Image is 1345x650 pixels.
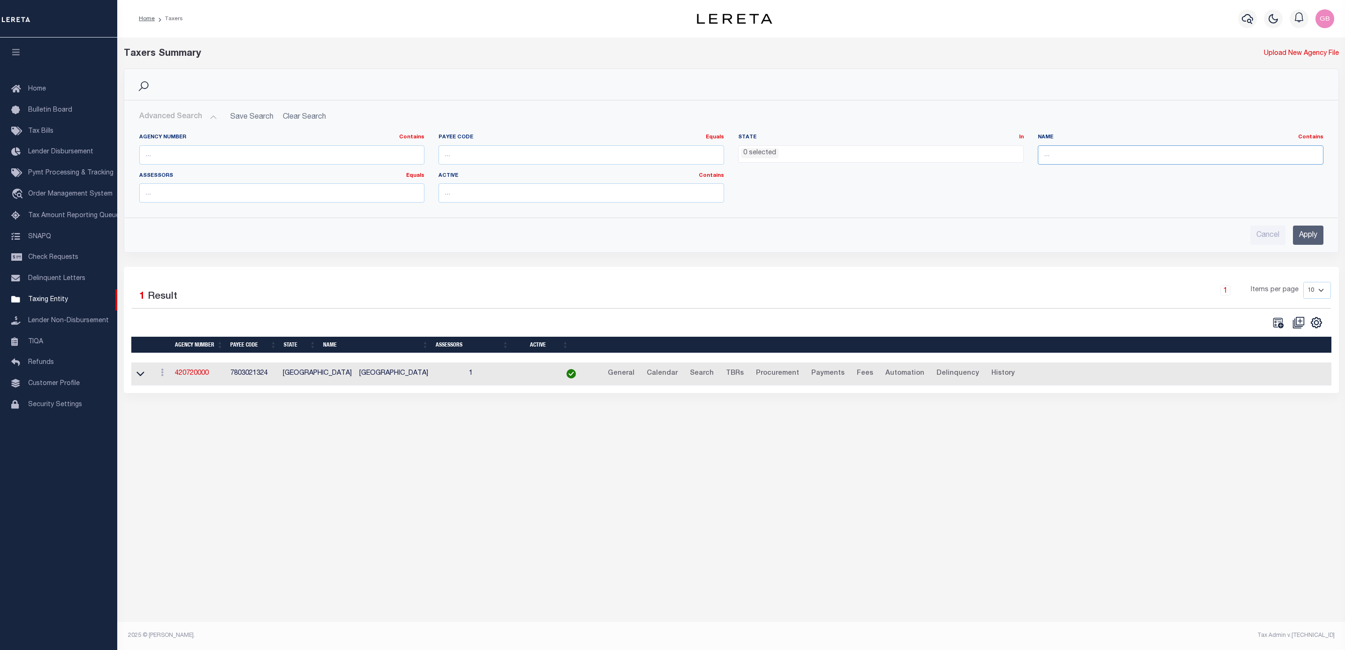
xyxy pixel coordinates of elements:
[1019,135,1024,140] a: In
[604,366,639,381] a: General
[227,337,280,353] th: Payee Code: activate to sort column ascending
[148,289,177,304] label: Result
[28,359,54,366] span: Refunds
[28,317,109,324] span: Lender Non-Disbursement
[28,296,68,303] span: Taxing Entity
[567,369,576,378] img: check-icon-green.svg
[1315,9,1334,28] img: svg+xml;base64,PHN2ZyB4bWxucz0iaHR0cDovL3d3dy53My5vcmcvMjAwMC9zdmciIHBvaW50ZXItZXZlbnRzPSJub25lIi...
[139,172,425,180] label: Assessors
[319,337,432,353] th: Name: activate to sort column ascending
[697,14,772,24] img: logo-dark.svg
[28,401,82,408] span: Security Settings
[699,173,724,178] a: Contains
[28,86,46,92] span: Home
[1293,226,1323,245] input: Apply
[881,366,929,381] a: Automation
[807,366,849,381] a: Payments
[139,16,155,22] a: Home
[932,366,983,381] a: Delinquency
[28,233,51,240] span: SNAPQ
[1038,134,1323,142] label: Name
[28,191,113,197] span: Order Management System
[512,337,572,353] th: Active: activate to sort column ascending
[686,366,718,381] a: Search
[28,128,53,135] span: Tax Bills
[355,363,465,385] td: [GEOGRAPHIC_DATA]
[11,189,26,201] i: travel_explore
[1250,226,1285,245] input: Cancel
[853,366,877,381] a: Fees
[987,366,1019,381] a: History
[432,337,512,353] th: Assessors: activate to sort column ascending
[438,145,724,165] input: ...
[438,172,724,180] label: Active
[406,173,424,178] a: Equals
[139,108,217,126] button: Advanced Search
[1298,135,1323,140] a: Contains
[28,170,113,176] span: Pymt Processing & Tracking
[1251,285,1299,295] span: Items per page
[139,134,425,142] label: Agency Number
[171,337,227,353] th: Agency Number: activate to sort column ascending
[279,363,355,385] td: [GEOGRAPHIC_DATA]
[28,338,43,345] span: TIQA
[139,183,425,203] input: ...
[738,134,1024,142] label: State
[155,15,183,23] li: Taxers
[752,366,803,381] a: Procurement
[28,149,93,155] span: Lender Disbursement
[722,366,748,381] a: TBRs
[438,134,724,142] label: Payee Code
[280,337,319,353] th: State: activate to sort column ascending
[706,135,724,140] a: Equals
[399,135,424,140] a: Contains
[572,337,1336,353] th: &nbsp;
[139,145,425,165] input: ...
[175,370,209,377] a: 420720000
[227,363,280,385] td: 7803021324
[124,47,1032,61] div: Taxers Summary
[465,363,542,385] td: 1
[1220,285,1231,295] a: 1
[1264,49,1339,59] a: Upload New Agency File
[438,183,724,203] input: ...
[28,212,120,219] span: Tax Amount Reporting Queue
[28,380,80,387] span: Customer Profile
[28,254,78,261] span: Check Requests
[139,292,145,302] span: 1
[642,366,682,381] a: Calendar
[28,275,85,282] span: Delinquent Letters
[1038,145,1323,165] input: ...
[28,107,72,113] span: Bulletin Board
[741,148,778,159] li: 0 selected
